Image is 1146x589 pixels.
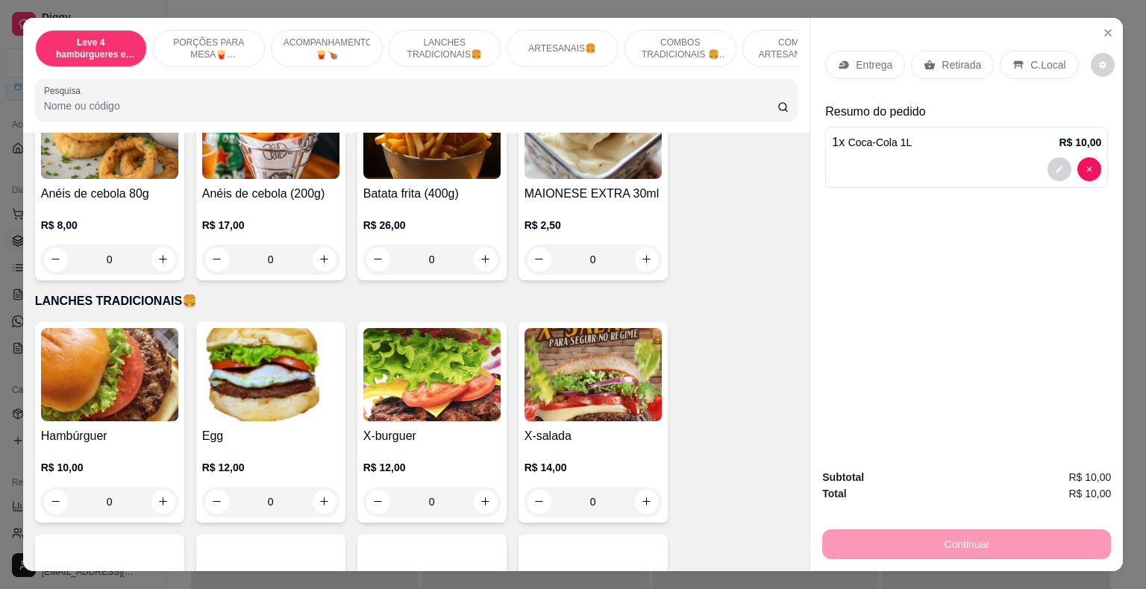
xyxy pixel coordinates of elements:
p: R$ 8,00 [41,218,178,233]
button: decrease-product-quantity [1091,53,1115,77]
p: R$ 10,00 [1059,135,1101,150]
p: Retirada [942,57,981,72]
button: increase-product-quantity [313,248,336,271]
p: R$ 12,00 [363,460,501,475]
img: product-image [363,86,501,179]
button: Close [1096,21,1120,45]
p: Entrega [856,57,892,72]
p: R$ 17,00 [202,218,339,233]
label: Pesquisa [44,84,86,97]
h4: Anéis de cebola (200g) [202,185,339,203]
h4: X-burguer [363,427,501,445]
img: product-image [41,86,178,179]
img: product-image [363,328,501,421]
button: increase-product-quantity [151,248,175,271]
p: R$ 14,00 [525,460,662,475]
button: decrease-product-quantity [205,248,229,271]
input: Pesquisa [44,98,777,113]
h4: Hambúrguer [41,427,178,445]
span: Coca-Cola 1L [848,136,912,148]
span: R$ 10,00 [1068,469,1111,485]
p: R$ 12,00 [202,460,339,475]
p: C.Local [1030,57,1065,72]
img: product-image [202,86,339,179]
p: R$ 26,00 [363,218,501,233]
img: product-image [41,328,178,421]
p: R$ 2,50 [525,218,662,233]
span: R$ 10,00 [1068,485,1111,502]
p: ARTESANAIS🍔 [528,42,596,54]
p: 1 x [832,133,912,151]
button: increase-product-quantity [635,248,659,271]
img: product-image [525,86,662,179]
img: product-image [202,328,339,421]
h4: X-salada [525,427,662,445]
strong: Total [822,488,846,500]
h4: Anéis de cebola 80g [41,185,178,203]
strong: Subtotal [822,471,864,483]
button: decrease-product-quantity [44,248,68,271]
p: Resumo do pedido [825,103,1108,121]
button: decrease-product-quantity [1048,157,1071,181]
p: PORÇÕES PARA MESA🍟(indisponível pra delivery) [166,37,252,60]
p: ACOMPANHAMENTOS🍟🍗 [284,37,370,60]
h4: MAIONESE EXTRA 30ml [525,185,662,203]
img: product-image [525,328,662,421]
h4: Batata frita (400g) [363,185,501,203]
p: COMBOS TRADICIONAIS 🍔🥤🍟 [637,37,724,60]
h4: Egg [202,427,339,445]
button: decrease-product-quantity [1077,157,1101,181]
p: R$ 10,00 [41,460,178,475]
p: LANCHES TRADICIONAIS🍔 [401,37,488,60]
p: Leve 4 hambúrgueres e economize [48,37,134,60]
p: LANCHES TRADICIONAIS🍔 [35,292,798,310]
p: COMBOS ARTESANAIS🍔🍟🥤 [755,37,842,60]
button: decrease-product-quantity [527,248,551,271]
